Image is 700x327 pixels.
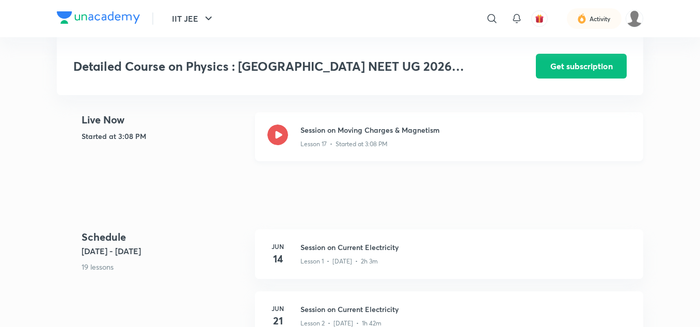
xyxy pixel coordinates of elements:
[166,8,221,29] button: IIT JEE
[535,14,544,23] img: avatar
[300,124,631,135] h3: Session on Moving Charges & Magnetism
[82,112,247,128] h4: Live Now
[82,245,247,257] h5: [DATE] - [DATE]
[73,59,478,74] h3: Detailed Course on Physics : [GEOGRAPHIC_DATA] NEET UG 2026 Excel 2
[300,139,388,149] p: Lesson 17 • Started at 3:08 PM
[82,261,247,272] p: 19 lessons
[531,10,548,27] button: avatar
[267,251,288,267] h4: 14
[300,242,631,253] h3: Session on Current Electricity
[267,242,288,251] h6: Jun
[536,54,627,79] button: Get subscription
[255,112,643,174] a: Session on Moving Charges & MagnetismLesson 17 • Started at 3:08 PM
[300,304,631,315] h3: Session on Current Electricity
[300,257,378,266] p: Lesson 1 • [DATE] • 2h 3m
[82,131,247,142] h5: Started at 3:08 PM
[577,12,586,25] img: activity
[82,229,247,245] h4: Schedule
[267,304,288,313] h6: Jun
[255,229,643,291] a: Jun14Session on Current ElectricityLesson 1 • [DATE] • 2h 3m
[626,10,643,27] img: snigdha
[57,11,140,24] img: Company Logo
[57,11,140,26] a: Company Logo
